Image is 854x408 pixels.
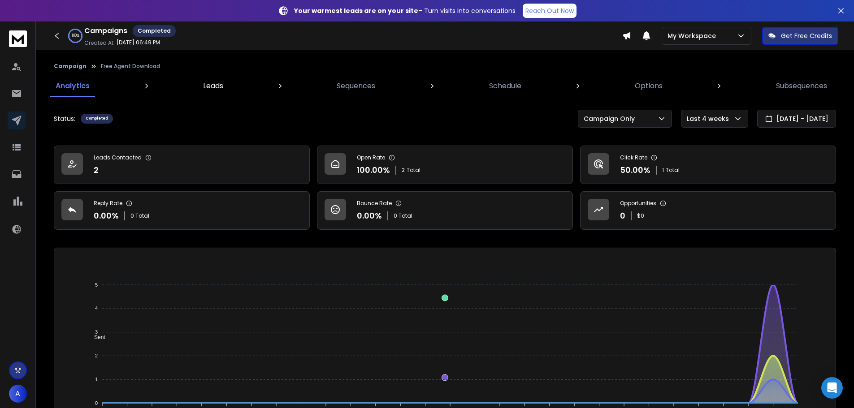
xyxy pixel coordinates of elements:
button: [DATE] - [DATE] [757,110,836,128]
button: A [9,385,27,403]
p: Open Rate [357,154,385,161]
a: Opportunities0$0 [580,191,836,230]
a: Subsequences [771,75,832,97]
p: My Workspace [668,31,720,40]
button: Get Free Credits [762,27,838,45]
span: 1 [662,167,664,174]
p: 0.00 % [357,210,382,222]
a: Leads Contacted2 [54,146,310,184]
p: Schedule [489,81,521,91]
strong: Your warmest leads are on your site [294,6,418,15]
a: Reach Out Now [523,4,577,18]
p: – Turn visits into conversations [294,6,516,15]
tspan: 1 [95,377,98,382]
tspan: 4 [95,306,98,311]
p: Analytics [56,81,90,91]
span: Total [666,167,680,174]
a: Analytics [50,75,95,97]
a: Bounce Rate0.00%0 Total [317,191,573,230]
p: Click Rate [620,154,647,161]
p: Leads [203,81,223,91]
a: Open Rate100.00%2Total [317,146,573,184]
p: 100 % [72,33,79,39]
p: Options [635,81,663,91]
p: Reach Out Now [525,6,574,15]
tspan: 5 [95,282,98,288]
img: logo [9,30,27,47]
p: Free Agent Download [101,63,160,70]
a: Sequences [331,75,381,97]
p: Status: [54,114,75,123]
p: Created At: [84,39,115,47]
tspan: 2 [95,353,98,358]
div: Completed [81,114,113,124]
h1: Campaigns [84,26,127,36]
a: Reply Rate0.00%0 Total [54,191,310,230]
p: Campaign Only [584,114,638,123]
p: 2 [94,164,99,176]
a: Options [629,75,668,97]
p: 0 Total [394,212,412,219]
tspan: 0 [95,400,98,406]
a: Leads [198,75,229,97]
span: Sent [87,334,105,340]
p: Get Free Credits [781,31,832,40]
p: [DATE] 06:49 PM [117,39,160,46]
p: Leads Contacted [94,154,142,161]
p: 50.00 % [620,164,650,176]
p: Sequences [337,81,375,91]
p: 0 Total [130,212,149,219]
tspan: 3 [95,329,98,335]
span: 2 [402,167,405,174]
p: 0 [620,210,625,222]
p: Subsequences [776,81,827,91]
p: Opportunities [620,200,656,207]
p: Last 4 weeks [687,114,733,123]
span: Total [407,167,420,174]
a: Click Rate50.00%1Total [580,146,836,184]
p: Reply Rate [94,200,122,207]
p: 100.00 % [357,164,390,176]
button: Campaign [54,63,87,70]
div: Completed [133,25,176,37]
p: $ 0 [637,212,644,219]
div: Open Intercom Messenger [821,377,843,399]
a: Schedule [484,75,527,97]
p: Bounce Rate [357,200,392,207]
p: 0.00 % [94,210,119,222]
